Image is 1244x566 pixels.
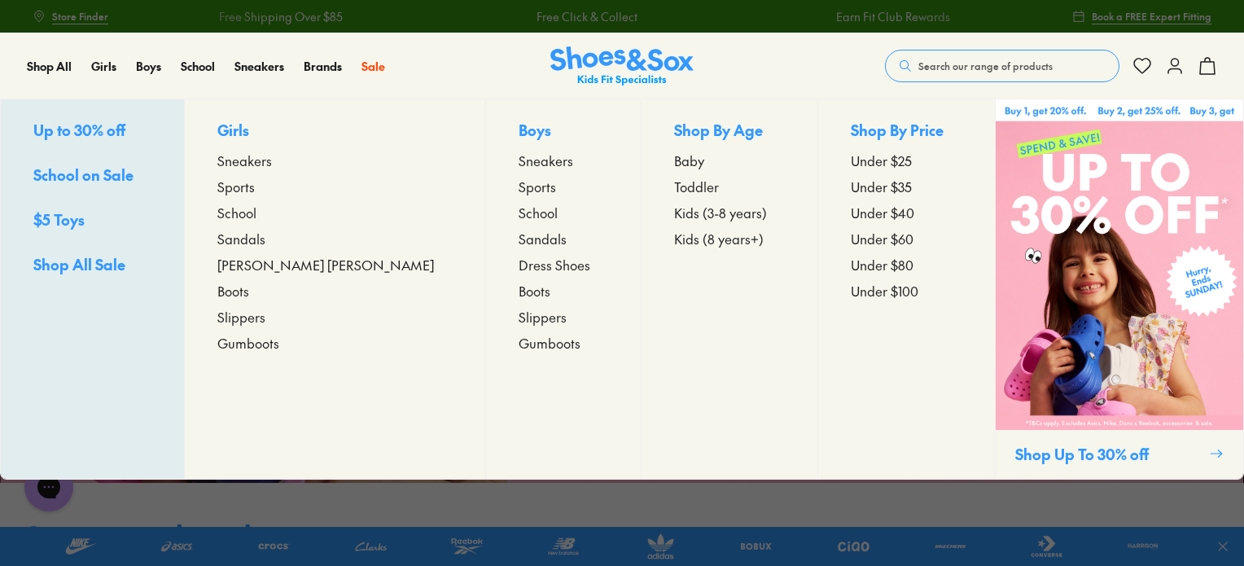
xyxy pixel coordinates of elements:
[851,229,961,248] a: Under $60
[995,99,1243,479] a: Shop Up To 30% off
[217,333,452,353] a: Gumboots
[519,151,608,170] a: Sneakers
[519,333,580,353] span: Gumboots
[33,165,134,185] span: School on Sale
[885,50,1119,82] button: Search our range of products
[217,255,452,274] a: [PERSON_NAME] [PERSON_NAME]
[519,281,550,301] span: Boots
[217,177,452,196] a: Sports
[33,254,125,274] span: Shop All Sale
[550,46,694,86] img: SNS_Logo_Responsive.svg
[33,253,151,279] a: Shop All Sale
[851,255,913,274] span: Under $80
[27,58,72,75] a: Shop All
[519,255,590,274] span: Dress Shoes
[851,203,914,222] span: Under $40
[91,58,116,75] a: Girls
[52,9,108,24] span: Store Finder
[519,307,567,327] span: Slippers
[674,177,785,196] a: Toddler
[674,151,704,170] span: Baby
[27,58,72,74] span: Shop All
[519,229,608,248] a: Sandals
[851,119,961,144] p: Shop By Price
[836,8,950,25] a: Earn Fit Club Rewards
[16,457,81,517] iframe: Gorgias live chat messenger
[136,58,161,74] span: Boys
[674,151,785,170] a: Baby
[674,177,719,196] span: Toddler
[33,119,151,144] a: Up to 30% off
[519,203,608,222] a: School
[217,229,452,248] a: Sandals
[537,8,637,25] a: Free Click & Collect
[217,151,272,170] span: Sneakers
[519,333,608,353] a: Gumboots
[181,58,215,75] a: School
[33,120,125,140] span: Up to 30% off
[851,229,913,248] span: Under $60
[217,119,452,144] p: Girls
[519,177,608,196] a: Sports
[217,307,265,327] span: Slippers
[217,307,452,327] a: Slippers
[519,177,556,196] span: Sports
[217,255,434,274] span: [PERSON_NAME] [PERSON_NAME]
[519,281,608,301] a: Boots
[851,203,961,222] a: Under $40
[33,208,151,234] a: $5 Toys
[217,281,249,301] span: Boots
[136,58,161,75] a: Boys
[217,333,279,353] span: Gumboots
[851,255,961,274] a: Under $80
[33,2,108,31] a: Store Finder
[519,229,567,248] span: Sandals
[217,203,452,222] a: School
[519,203,558,222] span: School
[304,58,342,74] span: Brands
[91,58,116,74] span: Girls
[851,151,912,170] span: Under $25
[674,203,767,222] span: Kids (3-8 years)
[217,281,452,301] a: Boots
[851,281,961,301] a: Under $100
[33,164,151,189] a: School on Sale
[674,229,764,248] span: Kids (8 years+)
[217,203,256,222] span: School
[217,151,452,170] a: Sneakers
[519,255,608,274] a: Dress Shoes
[1072,2,1211,31] a: Book a FREE Expert Fitting
[217,177,255,196] span: Sports
[851,177,961,196] a: Under $35
[674,203,785,222] a: Kids (3-8 years)
[851,151,961,170] a: Under $25
[304,58,342,75] a: Brands
[361,58,385,75] a: Sale
[1092,9,1211,24] span: Book a FREE Expert Fitting
[851,177,912,196] span: Under $35
[519,119,608,144] p: Boys
[674,119,785,144] p: Shop By Age
[234,58,284,75] a: Sneakers
[361,58,385,74] span: Sale
[550,46,694,86] a: Shoes & Sox
[217,229,265,248] span: Sandals
[851,281,918,301] span: Under $100
[519,151,573,170] span: Sneakers
[519,307,608,327] a: Slippers
[1015,443,1202,465] p: Shop Up To 30% off
[219,8,343,25] a: Free Shipping Over $85
[181,58,215,74] span: School
[33,209,85,230] span: $5 Toys
[996,99,1243,430] img: SNS_WEBASSETS_CollectionHero_1280x1600_3_3cc3cab1-0476-4628-9278-87f58d7d6f8a.png
[918,59,1053,73] span: Search our range of products
[234,58,284,74] span: Sneakers
[674,229,785,248] a: Kids (8 years+)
